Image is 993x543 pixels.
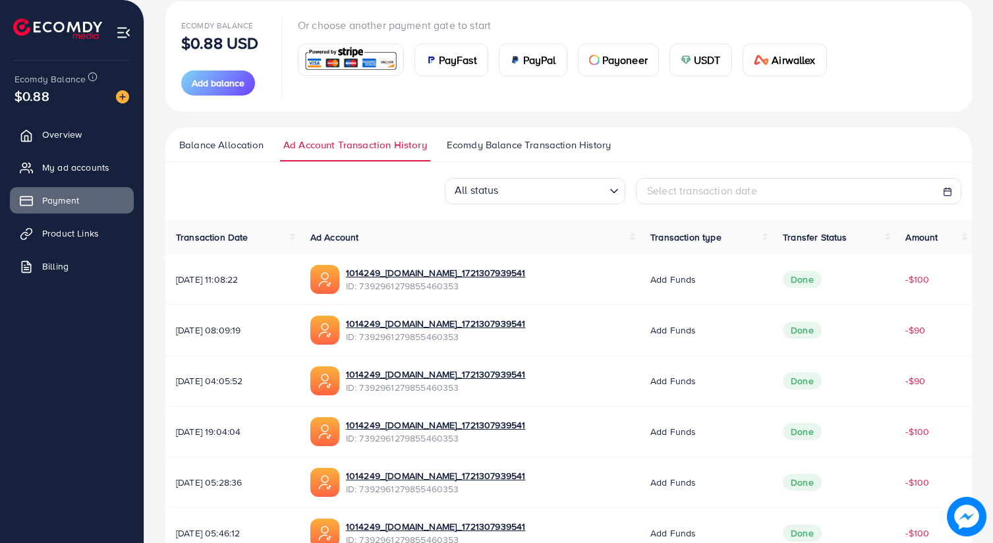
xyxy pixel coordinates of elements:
[650,476,696,489] span: Add funds
[650,231,722,244] span: Transaction type
[42,194,79,207] span: Payment
[116,90,129,103] img: image
[578,43,659,76] a: cardPayoneer
[650,324,696,337] span: Add funds
[602,52,648,68] span: Payoneer
[783,474,822,491] span: Done
[783,271,822,288] span: Done
[176,425,289,438] span: [DATE] 19:04:04
[743,43,827,76] a: cardAirwallex
[176,273,289,286] span: [DATE] 11:08:22
[947,497,986,536] img: image
[510,55,521,65] img: card
[346,266,526,279] a: 1014249_[DOMAIN_NAME]_1721307939541
[447,138,611,152] span: Ecomdy Balance Transaction History
[176,231,248,244] span: Transaction Date
[772,52,815,68] span: Airwallex
[310,316,339,345] img: ic-ads-acc.e4c84228.svg
[42,128,82,141] span: Overview
[905,374,925,387] span: -$90
[42,227,99,240] span: Product Links
[310,231,359,244] span: Ad Account
[346,317,526,330] a: 1014249_[DOMAIN_NAME]_1721307939541
[783,372,822,389] span: Done
[116,25,131,40] img: menu
[783,322,822,339] span: Done
[13,18,102,39] img: logo
[302,45,399,74] img: card
[647,183,757,198] span: Select transaction date
[176,527,289,540] span: [DATE] 05:46:12
[176,324,289,337] span: [DATE] 08:09:19
[14,72,86,86] span: Ecomdy Balance
[298,43,404,76] a: card
[346,469,526,482] a: 1014249_[DOMAIN_NAME]_1721307939541
[439,52,477,68] span: PayFast
[694,52,721,68] span: USDT
[905,425,929,438] span: -$100
[452,179,501,200] span: All status
[42,260,69,273] span: Billing
[783,525,822,542] span: Done
[650,425,696,438] span: Add funds
[905,324,925,337] span: -$90
[346,418,526,432] a: 1014249_[DOMAIN_NAME]_1721307939541
[346,279,526,293] span: ID: 7392961279855460353
[310,468,339,497] img: ic-ads-acc.e4c84228.svg
[346,381,526,394] span: ID: 7392961279855460353
[523,52,556,68] span: PayPal
[650,273,696,286] span: Add funds
[589,55,600,65] img: card
[283,138,427,152] span: Ad Account Transaction History
[783,231,847,244] span: Transfer Status
[905,476,929,489] span: -$100
[42,161,109,174] span: My ad accounts
[10,220,134,246] a: Product Links
[10,187,134,214] a: Payment
[181,71,255,96] button: Add balance
[905,231,938,244] span: Amount
[181,20,253,31] span: Ecomdy Balance
[426,55,436,65] img: card
[346,368,526,381] a: 1014249_[DOMAIN_NAME]_1721307939541
[179,138,264,152] span: Balance Allocation
[754,55,770,65] img: card
[310,265,339,294] img: ic-ads-acc.e4c84228.svg
[14,86,49,105] span: $0.88
[650,527,696,540] span: Add funds
[310,417,339,446] img: ic-ads-acc.e4c84228.svg
[650,374,696,387] span: Add funds
[346,330,526,343] span: ID: 7392961279855460353
[176,374,289,387] span: [DATE] 04:05:52
[783,423,822,440] span: Done
[10,154,134,181] a: My ad accounts
[181,35,258,51] p: $0.88 USD
[503,179,604,200] input: Search for option
[681,55,691,65] img: card
[346,520,526,533] a: 1014249_[DOMAIN_NAME]_1721307939541
[905,527,929,540] span: -$100
[346,482,526,496] span: ID: 7392961279855460353
[499,43,567,76] a: cardPayPal
[905,273,929,286] span: -$100
[298,17,837,33] p: Or choose another payment gate to start
[414,43,488,76] a: cardPayFast
[669,43,732,76] a: cardUSDT
[346,432,526,445] span: ID: 7392961279855460353
[310,366,339,395] img: ic-ads-acc.e4c84228.svg
[192,76,244,90] span: Add balance
[176,476,289,489] span: [DATE] 05:28:36
[10,253,134,279] a: Billing
[445,178,625,204] div: Search for option
[10,121,134,148] a: Overview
